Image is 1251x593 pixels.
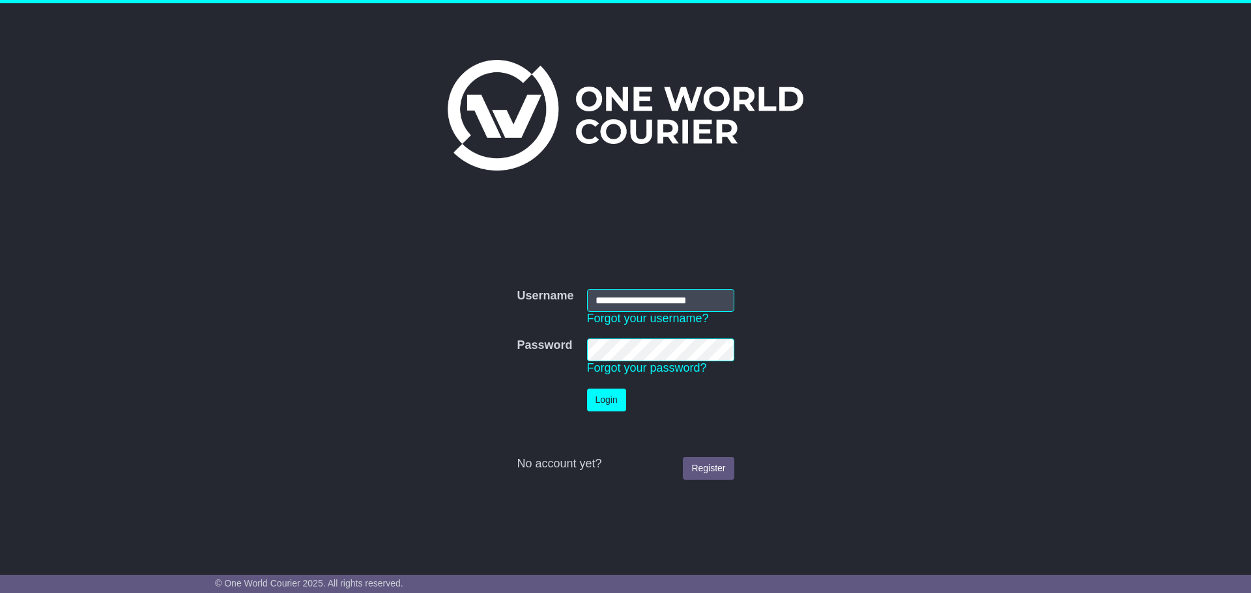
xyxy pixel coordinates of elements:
a: Forgot your password? [587,361,707,374]
a: Register [683,457,734,480]
a: Forgot your username? [587,312,709,325]
div: No account yet? [517,457,734,471]
img: One World [448,60,803,171]
label: Username [517,289,573,303]
label: Password [517,338,572,353]
button: Login [587,389,626,411]
span: © One World Courier 2025. All rights reserved. [215,578,403,588]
